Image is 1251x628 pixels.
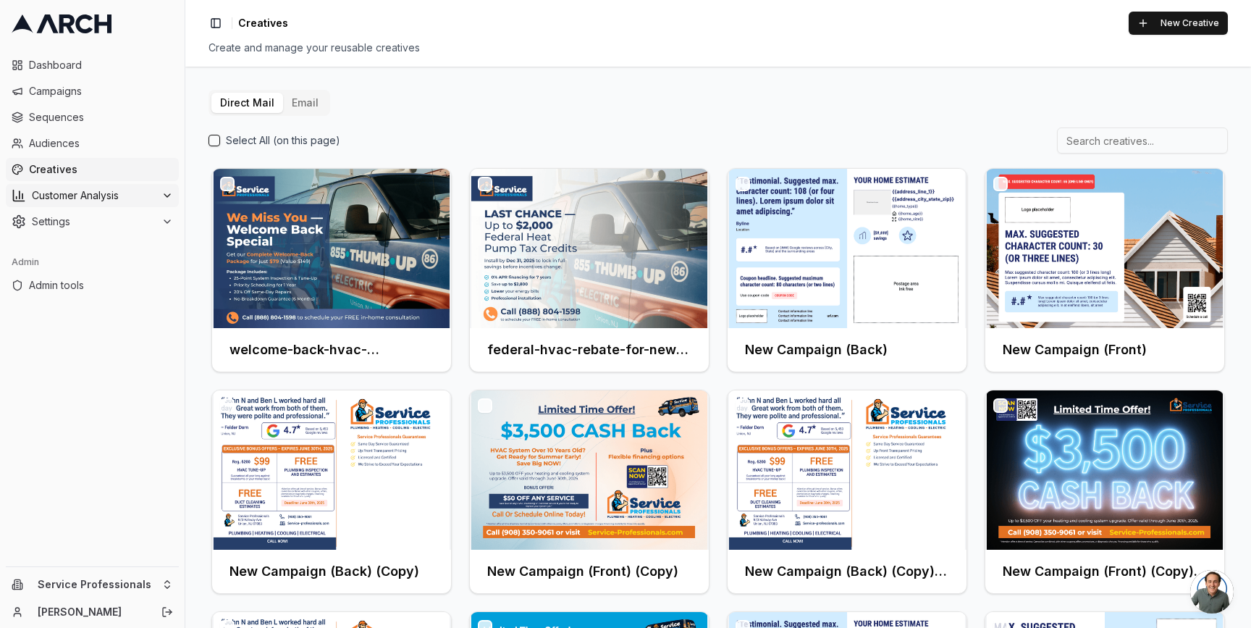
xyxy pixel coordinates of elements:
[728,169,966,328] img: Front creative for New Campaign (Back)
[470,390,709,550] img: Front creative for New Campaign (Front) (Copy)
[238,16,288,30] nav: breadcrumb
[212,169,451,328] img: Front creative for welcome-back-hvac-customers
[29,278,173,293] span: Admin tools
[6,274,179,297] a: Admin tools
[470,169,709,328] img: Front creative for federal-hvac-rebate-for-new-customers
[283,93,327,113] button: Email
[29,58,173,72] span: Dashboard
[238,16,288,30] span: Creatives
[1057,127,1228,154] input: Search creatives...
[1003,561,1207,582] h3: New Campaign (Front) (Copy) (Copy)
[6,106,179,129] a: Sequences
[38,605,146,619] a: [PERSON_NAME]
[6,573,179,596] button: Service Professionals
[985,169,1224,328] img: Front creative for New Campaign (Front)
[6,158,179,181] a: Creatives
[6,54,179,77] a: Dashboard
[6,210,179,233] button: Settings
[6,184,179,207] button: Customer Analysis
[32,188,156,203] span: Customer Analysis
[229,340,434,360] h3: welcome-back-hvac-customers
[229,561,419,582] h3: New Campaign (Back) (Copy)
[32,214,156,229] span: Settings
[6,251,179,274] div: Admin
[6,132,179,155] a: Audiences
[985,390,1224,550] img: Front creative for New Campaign (Front) (Copy) (Copy)
[745,561,949,582] h3: New Campaign (Back) (Copy) (Copy)
[29,136,173,151] span: Audiences
[226,133,340,148] label: Select All (on this page)
[6,80,179,103] a: Campaigns
[157,602,177,622] button: Log out
[1129,12,1228,35] button: New Creative
[1003,340,1147,360] h3: New Campaign (Front)
[29,84,173,99] span: Campaigns
[728,390,966,550] img: Front creative for New Campaign (Back) (Copy) (Copy)
[212,390,451,550] img: Front creative for New Campaign (Back) (Copy)
[487,340,691,360] h3: federal-hvac-rebate-for-new-customers
[29,110,173,125] span: Sequences
[745,340,888,360] h3: New Campaign (Back)
[208,41,1228,55] div: Create and manage your reusable creatives
[38,578,156,591] span: Service Professionals
[1190,570,1234,614] a: Open chat
[487,561,678,582] h3: New Campaign (Front) (Copy)
[29,162,173,177] span: Creatives
[211,93,283,113] button: Direct Mail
